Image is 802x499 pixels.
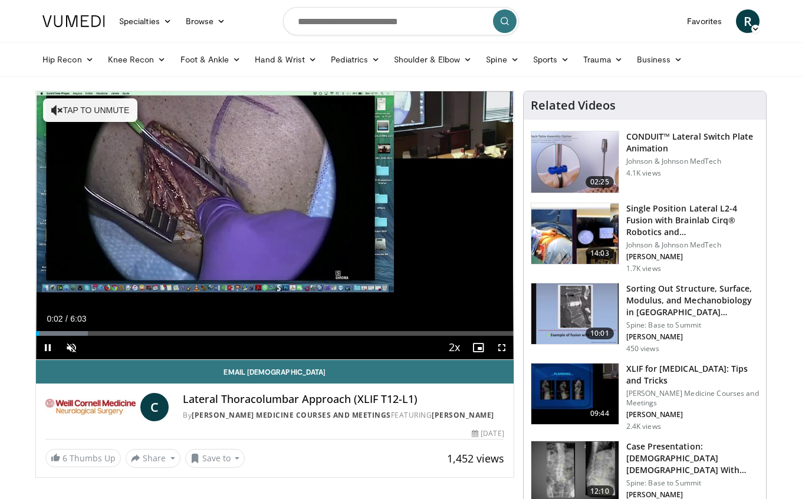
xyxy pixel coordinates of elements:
[466,336,490,359] button: Enable picture-in-picture mode
[173,48,248,71] a: Foot & Ankle
[626,344,659,353] p: 450 views
[36,91,514,360] video-js: Video Player
[531,283,619,345] img: b89df99b-e124-4424-b5b9-c1d4bf63bf81.150x105_q85_crop-smart_upscale.jpg
[736,9,760,33] a: R
[626,203,759,238] h3: Single Position Lateral L2-4 Fusion with Brainlab Cirq® Robotics and…
[63,452,67,464] span: 6
[101,48,173,71] a: Knee Recon
[586,328,614,339] span: 10:01
[626,131,759,154] h3: CONDUIT™ Lateral Switch Plate Animation
[432,410,494,420] a: [PERSON_NAME]
[626,240,759,250] p: Johnson & Johnson MedTech
[531,363,759,431] a: 09:44 XLIF for [MEDICAL_DATA]: Tips and Tricks [PERSON_NAME] Medicine Courses and Meetings [PERSO...
[531,203,619,265] img: 0ee6e9ce-a43b-4dc4-b8e2-b13ff9351003.150x105_q85_crop-smart_upscale.jpg
[586,247,614,259] span: 14:03
[479,48,525,71] a: Spine
[35,48,101,71] a: Hip Recon
[443,336,466,359] button: Playback Rate
[70,314,86,323] span: 6:03
[248,48,324,71] a: Hand & Wrist
[140,393,169,421] a: C
[531,283,759,353] a: 10:01 Sorting Out Structure, Surface, Modulus, and Mechanobiology in [GEOGRAPHIC_DATA]… Spine: Ba...
[531,131,619,193] img: be0364fb-cc5b-4008-91fb-c14b3f13b286.150x105_q85_crop-smart_upscale.jpg
[626,320,759,330] p: Spine: Base to Summit
[447,451,504,465] span: 1,452 views
[36,360,514,384] a: Email [DEMOGRAPHIC_DATA]
[36,336,60,359] button: Pause
[45,449,121,467] a: 6 Thumbs Up
[626,363,759,386] h3: XLIF for [MEDICAL_DATA]: Tips and Tricks
[531,131,759,193] a: 02:25 CONDUIT™ Lateral Switch Plate Animation Johnson & Johnson MedTech 4.1K views
[531,363,619,425] img: 82559bfb-b9b0-4f70-a708-9fb7a2ca119b.150x105_q85_crop-smart_upscale.jpg
[630,48,690,71] a: Business
[586,485,614,497] span: 12:10
[626,332,759,342] p: [PERSON_NAME]
[43,98,137,122] button: Tap to unmute
[626,410,759,419] p: [PERSON_NAME]
[60,336,83,359] button: Unmute
[576,48,630,71] a: Trauma
[283,7,519,35] input: Search topics, interventions
[45,393,136,421] img: Weill Cornell Medicine Courses and Meetings
[472,428,504,439] div: [DATE]
[490,336,514,359] button: Fullscreen
[626,264,661,273] p: 1.7K views
[586,408,614,419] span: 09:44
[626,283,759,318] h3: Sorting Out Structure, Surface, Modulus, and Mechanobiology in [GEOGRAPHIC_DATA]…
[626,478,759,488] p: Spine: Base to Summit
[47,314,63,323] span: 0:02
[626,252,759,262] p: [PERSON_NAME]
[65,314,68,323] span: /
[387,48,479,71] a: Shoulder & Elbow
[626,168,661,178] p: 4.1K views
[586,176,614,188] span: 02:25
[626,441,759,476] h3: Case Presentation: [DEMOGRAPHIC_DATA] [DEMOGRAPHIC_DATA] With Forward Leaning Posture, Bilateral…
[531,203,759,273] a: 14:03 Single Position Lateral L2-4 Fusion with Brainlab Cirq® Robotics and… Johnson & Johnson Med...
[626,389,759,408] p: [PERSON_NAME] Medicine Courses and Meetings
[192,410,391,420] a: [PERSON_NAME] Medicine Courses and Meetings
[42,15,105,27] img: VuMedi Logo
[185,449,245,468] button: Save to
[531,98,616,113] h4: Related Videos
[183,410,504,421] div: By FEATURING
[680,9,729,33] a: Favorites
[324,48,387,71] a: Pediatrics
[112,9,179,33] a: Specialties
[126,449,180,468] button: Share
[626,422,661,431] p: 2.4K views
[36,331,514,336] div: Progress Bar
[183,393,504,406] h4: Lateral Thoracolumbar Approach (XLIF T12-L1)
[179,9,233,33] a: Browse
[626,157,759,166] p: Johnson & Johnson MedTech
[526,48,577,71] a: Sports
